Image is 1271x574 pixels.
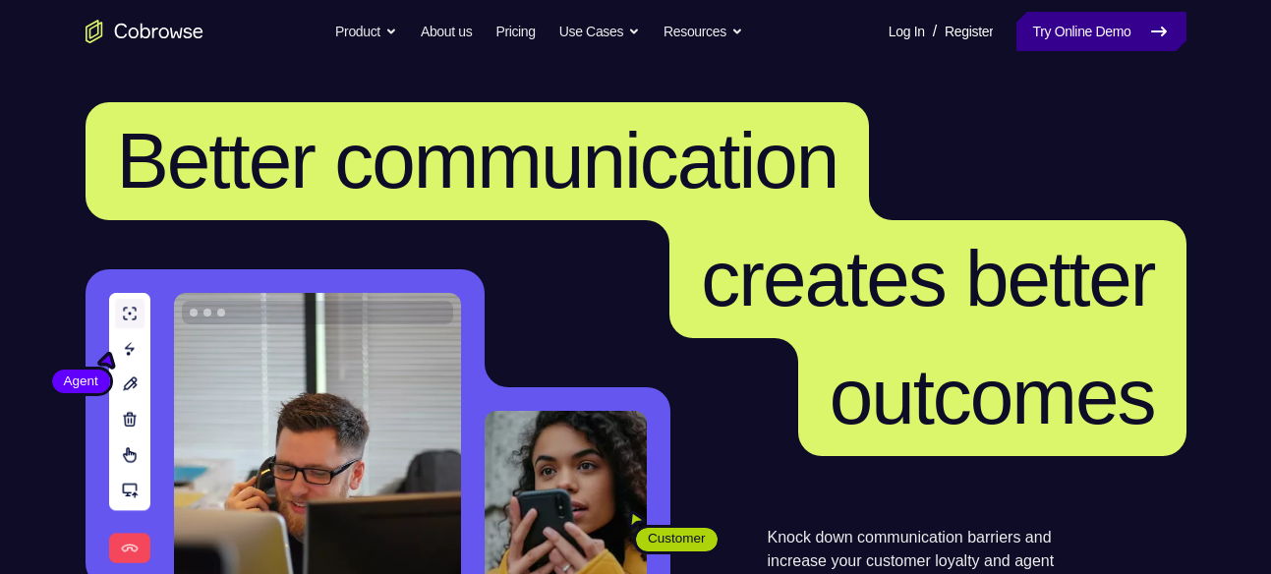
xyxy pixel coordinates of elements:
a: About us [421,12,472,51]
a: Pricing [495,12,535,51]
button: Product [335,12,397,51]
button: Resources [664,12,743,51]
a: Try Online Demo [1016,12,1185,51]
span: / [933,20,937,43]
span: outcomes [830,353,1155,440]
a: Go to the home page [86,20,203,43]
button: Use Cases [559,12,640,51]
span: Better communication [117,117,838,204]
a: Register [945,12,993,51]
a: Log In [889,12,925,51]
span: creates better [701,235,1154,322]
